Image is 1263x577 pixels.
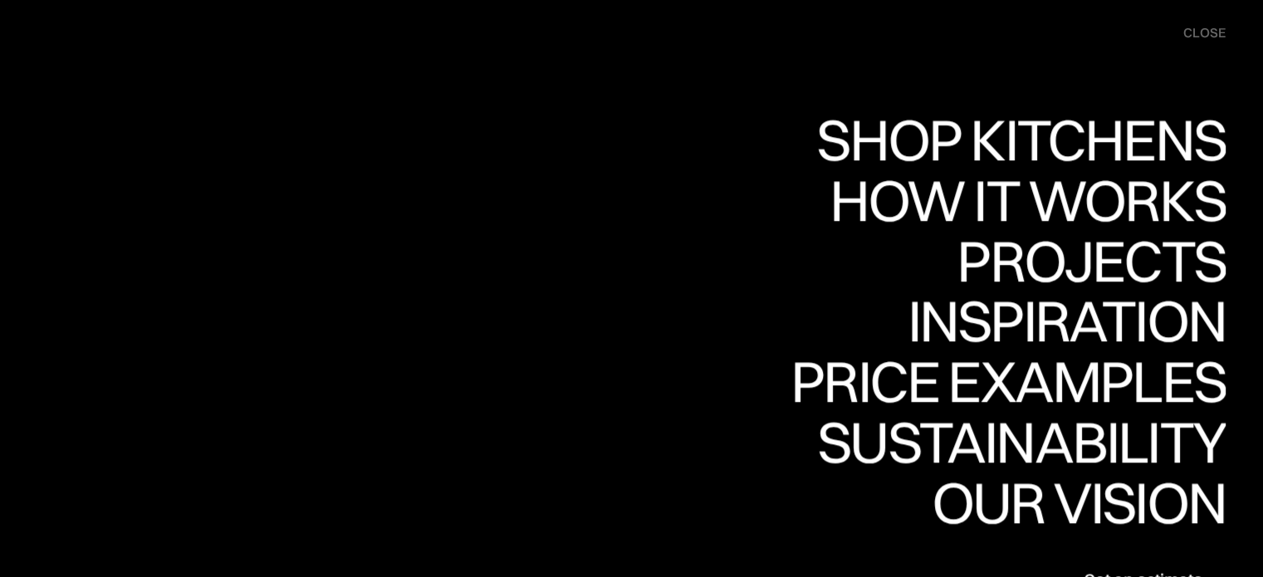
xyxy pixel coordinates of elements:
[884,350,1226,408] div: Inspiration
[808,110,1226,171] a: Shop KitchensShop Kitchens
[825,229,1226,287] div: How it works
[957,290,1226,348] div: Projects
[803,413,1226,473] a: SustainabilitySustainability
[918,473,1226,531] div: Our vision
[884,292,1226,353] a: InspirationInspiration
[803,471,1226,529] div: Sustainability
[957,232,1226,292] a: ProjectsProjects
[1183,24,1226,42] div: close
[1167,17,1226,50] div: menu
[884,292,1226,350] div: Inspiration
[791,410,1226,468] div: Price examples
[825,171,1226,229] div: How it works
[791,352,1226,410] div: Price examples
[791,352,1226,413] a: Price examplesPrice examples
[808,110,1226,169] div: Shop Kitchens
[918,473,1226,534] a: Our visionOur vision
[957,232,1226,290] div: Projects
[808,169,1226,227] div: Shop Kitchens
[825,171,1226,232] a: How it worksHow it works
[803,413,1226,471] div: Sustainability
